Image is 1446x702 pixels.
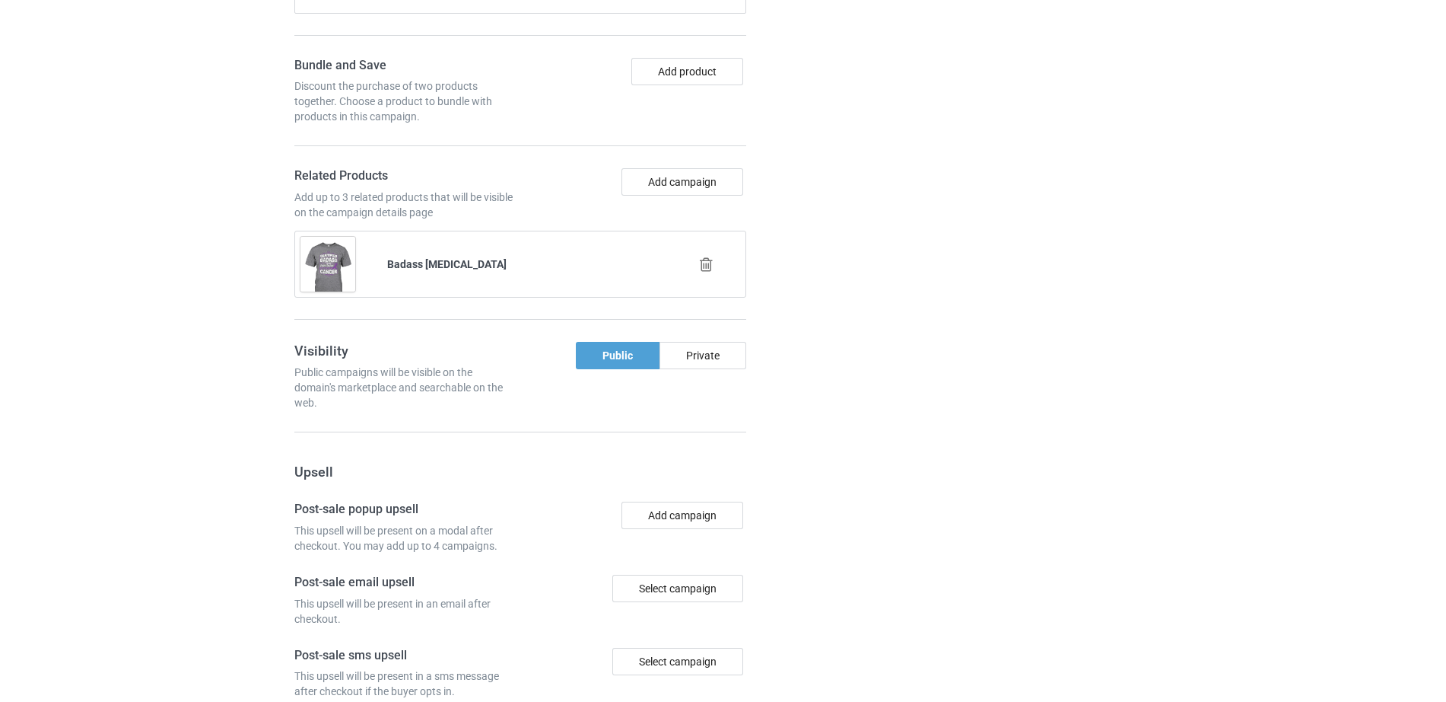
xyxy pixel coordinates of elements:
div: Select campaign [612,648,743,675]
div: Add up to 3 related products that will be visible on the campaign details page [294,190,515,220]
div: Private [659,342,746,369]
button: Add campaign [621,168,743,196]
h4: Post-sale email upsell [294,575,515,591]
button: Add product [631,58,743,85]
div: This upsell will be present in an email after checkout. [294,596,515,627]
div: This upsell will be present in a sms message after checkout if the buyer opts in. [294,668,515,699]
b: Badass [MEDICAL_DATA] [387,258,507,270]
div: Public campaigns will be visible on the domain's marketplace and searchable on the web. [294,365,515,410]
h4: Bundle and Save [294,58,515,74]
div: This upsell will be present on a modal after checkout. You may add up to 4 campaigns. [294,523,515,554]
div: Select campaign [612,575,743,602]
button: Add campaign [621,502,743,529]
h3: Upsell [294,463,746,480]
h4: Related Products [294,168,515,184]
div: Discount the purchase of two products together. Choose a product to bundle with products in this ... [294,78,515,124]
h4: Post-sale popup upsell [294,502,515,518]
div: Public [576,342,659,369]
h4: Post-sale sms upsell [294,648,515,664]
h3: Visibility [294,342,515,359]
